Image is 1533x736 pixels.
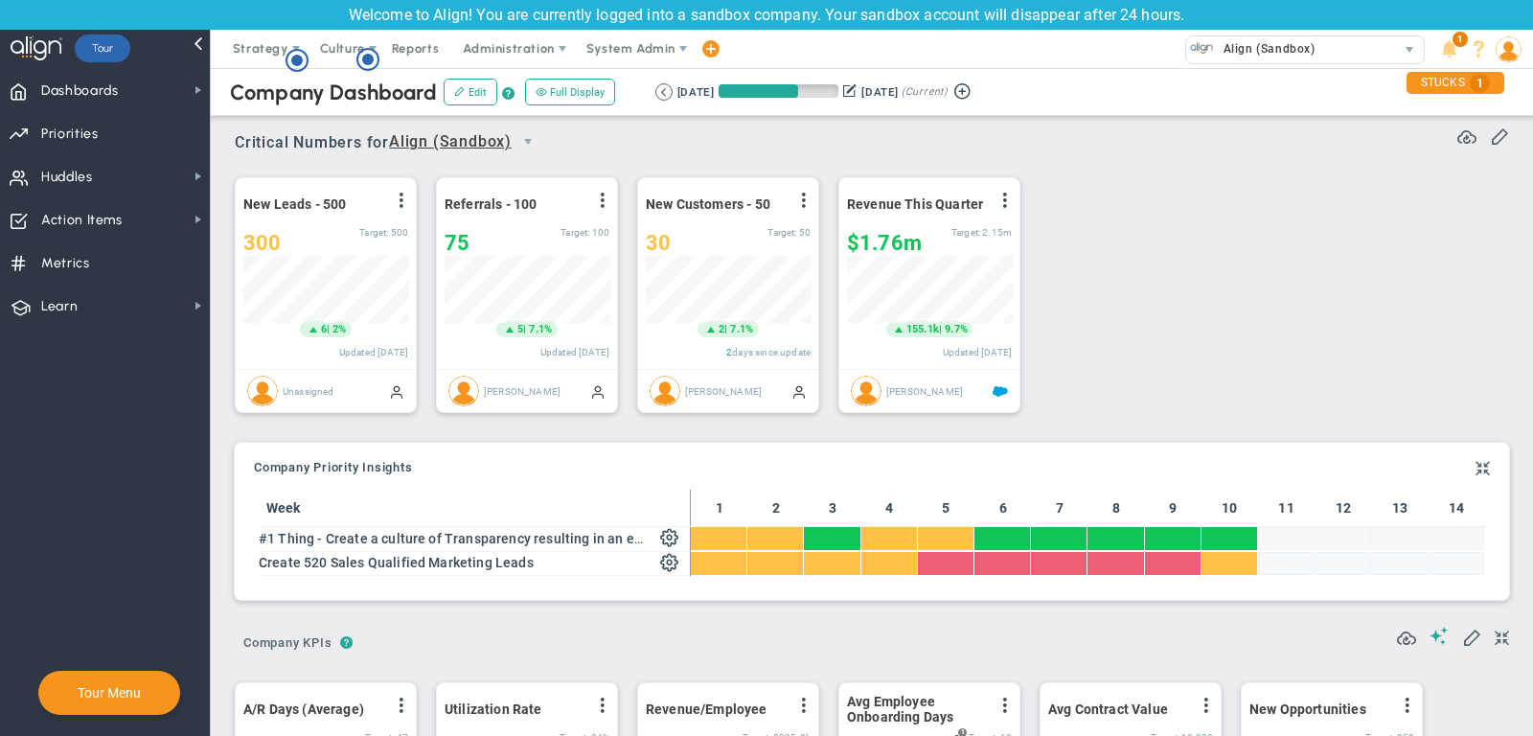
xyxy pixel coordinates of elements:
[320,41,365,56] span: Culture
[1430,627,1449,645] span: Suggestions (AI Feature)
[1190,36,1214,60] img: 33651.Company.photo
[943,347,1012,357] span: Updated [DATE]
[339,347,408,357] span: Updated [DATE]
[974,527,1030,550] div: 0 • 42 • 100 [42%] Mon Sep 01 2025 to Sun Sep 07 2025
[851,376,881,406] img: Tom Johnson
[847,694,986,724] span: Avg Employee Onboarding Days
[1315,551,1370,574] div: No data for Mon Oct 13 2025 to Sun Oct 19 2025
[389,130,512,154] span: Align (Sandbox)
[1201,490,1258,527] th: 10
[804,490,860,527] th: 3
[1031,551,1087,574] div: 0 • 175 • 520 [33%] Mon Sep 08 2025 to Sun Sep 14 2025
[41,157,93,197] span: Huddles
[1371,551,1427,574] div: No data for Mon Oct 20 2025 to Sun Oct 26 2025
[939,323,942,335] span: |
[243,231,281,255] span: 300
[747,527,803,550] div: 0 • 0 • 100 [0%] Mon Aug 04 2025 to Sun Aug 10 2025
[230,80,437,105] span: Company Dashboard
[1490,126,1509,145] span: Edit or Add Critical Numbers
[41,243,90,284] span: Metrics
[724,323,727,335] span: |
[861,490,918,527] th: 4
[283,385,334,396] span: Unassigned
[1087,551,1143,574] div: 0 • 212 • 520 [40%] Mon Sep 15 2025 to Sun Sep 21 2025
[445,196,537,212] span: Referrals - 100
[1457,125,1476,144] span: Refresh Data
[918,551,973,574] div: 0 • 109 • 520 [20%] Mon Aug 25 2025 to Sun Aug 31 2025
[243,701,364,717] span: A/R Days (Average)
[974,551,1030,574] div: 0 • 145 • 520 [27%] Mon Sep 01 2025 to Sun Sep 07 2025
[235,628,340,658] span: Company KPIs
[247,376,278,406] img: Unassigned
[861,83,898,101] div: [DATE]
[655,83,673,101] button: Go to previous period
[1048,701,1168,717] span: Avg Contract Value
[918,490,974,527] th: 5
[321,322,327,337] span: 6
[517,322,523,337] span: 5
[1258,527,1314,550] div: No data for Mon Oct 06 2025 to Sun Oct 12 2025
[847,196,983,212] span: Revenue This Quarter
[448,376,479,406] img: Katie Williams
[1453,32,1468,47] span: 1
[1087,490,1144,527] th: 8
[726,347,732,357] span: 2
[259,490,651,527] th: Week
[993,383,1008,399] span: Salesforce Enabled<br ></span>Sandbox: Quarterly Revenue
[525,79,615,105] button: Full Display
[861,527,917,550] div: 0 • 23 • 100 [23%] Mon Aug 18 2025 to Sun Aug 24 2025
[389,383,404,399] span: Manually Updated
[951,227,980,238] span: Target:
[1396,36,1424,63] span: select
[974,490,1031,527] th: 6
[586,41,675,56] span: System Admin
[847,231,922,255] span: $1,758,367
[691,551,746,574] div: 0 • 0 • 520 [0%] Sat Aug 02 2025 to Sun Aug 03 2025
[382,30,449,68] span: Reports
[590,383,606,399] span: Manually Updated
[650,376,680,406] img: Miguel Cabrera
[235,628,340,661] button: Company KPIs
[327,323,330,335] span: |
[444,79,497,105] button: Edit
[677,83,714,101] div: [DATE]
[592,227,609,238] span: 100
[540,347,609,357] span: Updated [DATE]
[561,227,589,238] span: Target:
[512,126,544,158] span: select
[259,531,789,546] span: #1 Thing - Create a culture of Transparency resulting in an eNPS score increase of 10
[1429,527,1484,550] div: No data for Mon Oct 27 2025 to Fri Oct 31 2025
[523,323,526,335] span: |
[1258,490,1315,527] th: 11
[982,227,1012,238] span: 2,154,350
[41,200,123,241] span: Action Items
[719,84,838,98] div: Period Progress: 66% Day 60 of 90 with 30 remaining.
[691,490,747,527] th: 1
[1031,490,1087,527] th: 7
[804,527,859,550] div: 0 • 20 • 100 [20%] Mon Aug 11 2025 to Sun Aug 17 2025
[685,385,762,396] span: [PERSON_NAME]
[1462,627,1481,646] span: Edit My KPIs
[233,41,288,56] span: Strategy
[391,227,408,238] span: 500
[646,701,767,717] span: Revenue/Employee
[445,231,469,255] span: 75
[1429,551,1484,574] div: No data for Mon Oct 27 2025 to Fri Oct 31 2025
[463,41,554,56] span: Administration
[799,227,811,238] span: 50
[1145,551,1201,574] div: 0 • 257 • 520 [49%] Mon Sep 22 2025 to Sun Sep 28 2025
[359,227,388,238] span: Target:
[1407,72,1504,94] div: STUCKS
[747,551,803,574] div: 0 • 25 • 520 [4%] Mon Aug 04 2025 to Sun Aug 10 2025
[235,126,549,161] span: Critical Numbers for
[1087,527,1143,550] div: 0 • 61 • 100 [61%] Mon Sep 15 2025 to Sun Sep 21 2025
[906,322,939,337] span: 155.1k
[243,196,346,212] span: New Leads - 500
[691,527,746,550] div: 0 • 0 • 100 [0%] Sat Aug 02 2025 to Sun Aug 03 2025
[902,83,948,101] span: (Current)
[732,347,811,357] span: days since update
[332,323,346,335] span: 2%
[1249,701,1366,717] span: New Opportunities
[918,527,973,550] div: 0 • 31 • 100 [31%] Mon Aug 25 2025 to Sun Aug 31 2025
[1371,527,1427,550] div: No data for Mon Oct 20 2025 to Sun Oct 26 2025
